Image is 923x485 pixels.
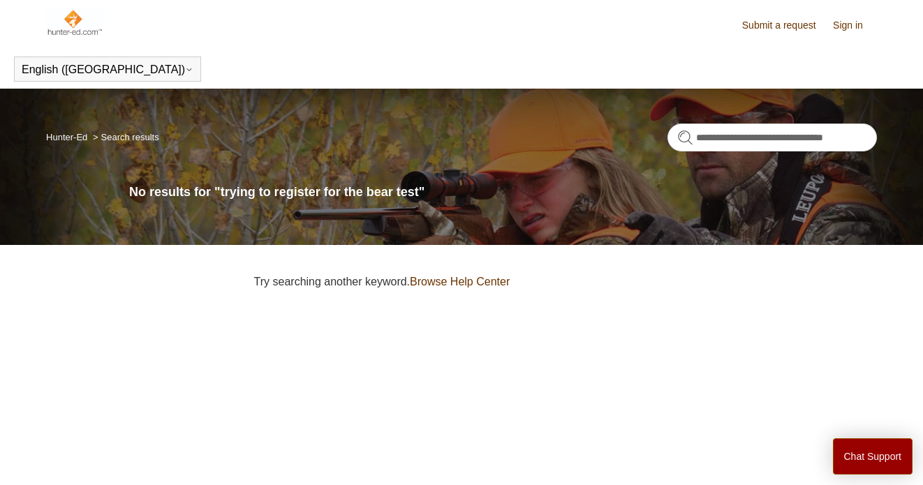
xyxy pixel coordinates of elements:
[254,274,877,290] p: Try searching another keyword.
[742,18,830,33] a: Submit a request
[667,124,877,151] input: Search
[46,8,103,36] img: Hunter-Ed Help Center home page
[46,132,87,142] a: Hunter-Ed
[46,132,90,142] li: Hunter-Ed
[90,132,159,142] li: Search results
[833,18,877,33] a: Sign in
[22,64,193,76] button: English ([GEOGRAPHIC_DATA])
[129,183,877,202] h1: No results for "trying to register for the bear test"
[833,438,913,475] button: Chat Support
[410,276,510,288] a: Browse Help Center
